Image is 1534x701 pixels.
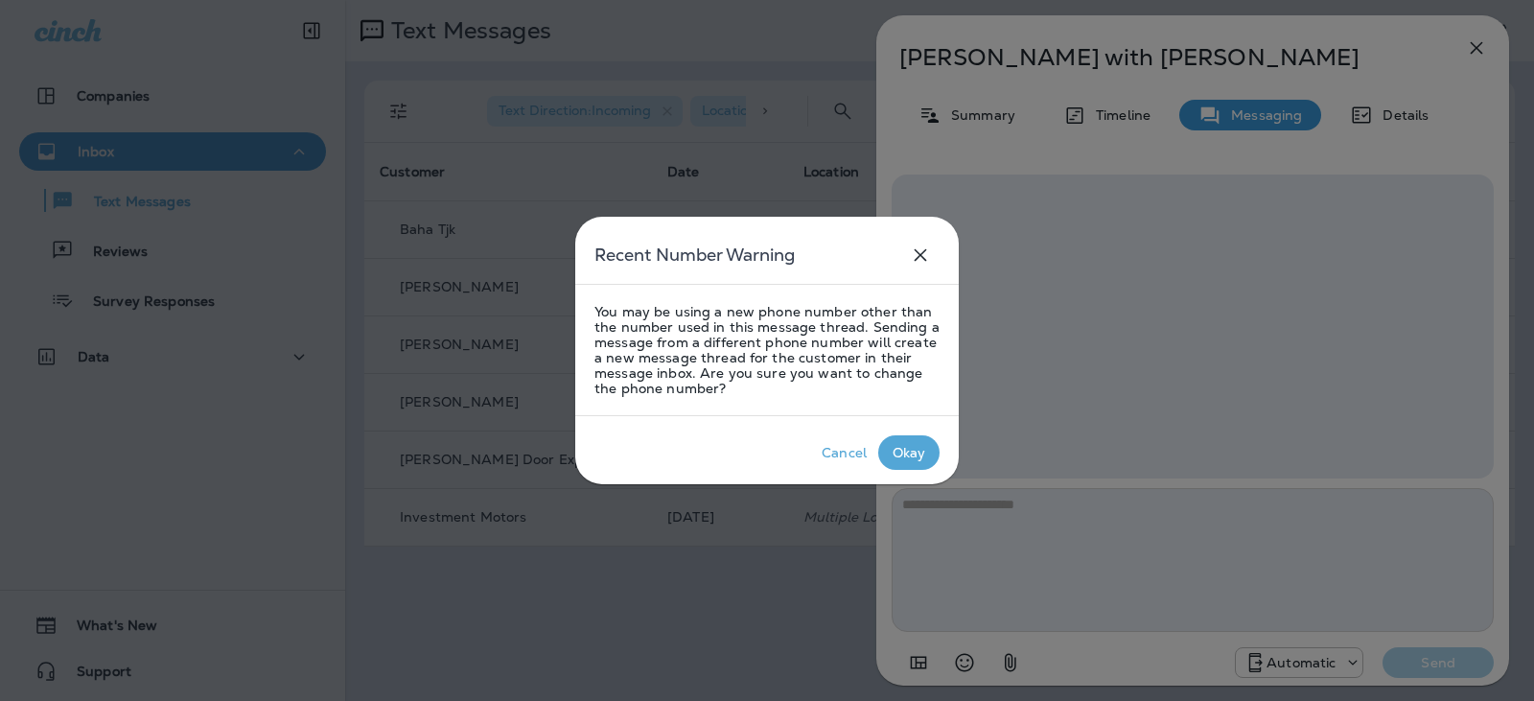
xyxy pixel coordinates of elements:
[893,445,926,460] div: Okay
[901,236,940,274] button: close
[594,304,940,396] p: You may be using a new phone number other than the number used in this message thread. Sending a ...
[810,435,878,470] button: Cancel
[822,445,867,460] div: Cancel
[878,435,940,470] button: Okay
[594,240,795,270] h5: Recent Number Warning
